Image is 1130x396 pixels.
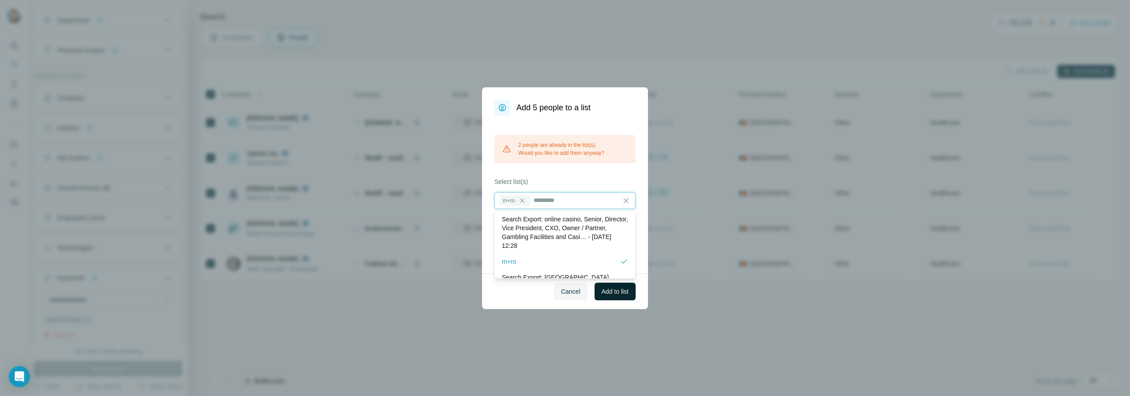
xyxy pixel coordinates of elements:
[494,177,636,186] label: Select list(s)
[502,257,516,266] p: m+ro
[561,287,580,296] span: Cancel
[502,273,628,317] p: Search Export: [GEOGRAPHIC_DATA], [GEOGRAPHIC_DATA], [GEOGRAPHIC_DATA], Sportsbook Software, Casi...
[595,283,636,300] button: Add to list
[602,287,629,296] span: Add to list
[554,283,588,300] button: Cancel
[9,366,30,387] div: Open Intercom Messenger
[500,195,530,206] div: m+ro
[494,135,636,163] div: 2 people are already in the list(s). Would you like to add them anyway?
[502,215,628,250] p: Search Export: online casino, Senior, Director, Vice President, CXO, Owner / Partner, Gambling Fa...
[516,101,591,114] h1: Add 5 people to a list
